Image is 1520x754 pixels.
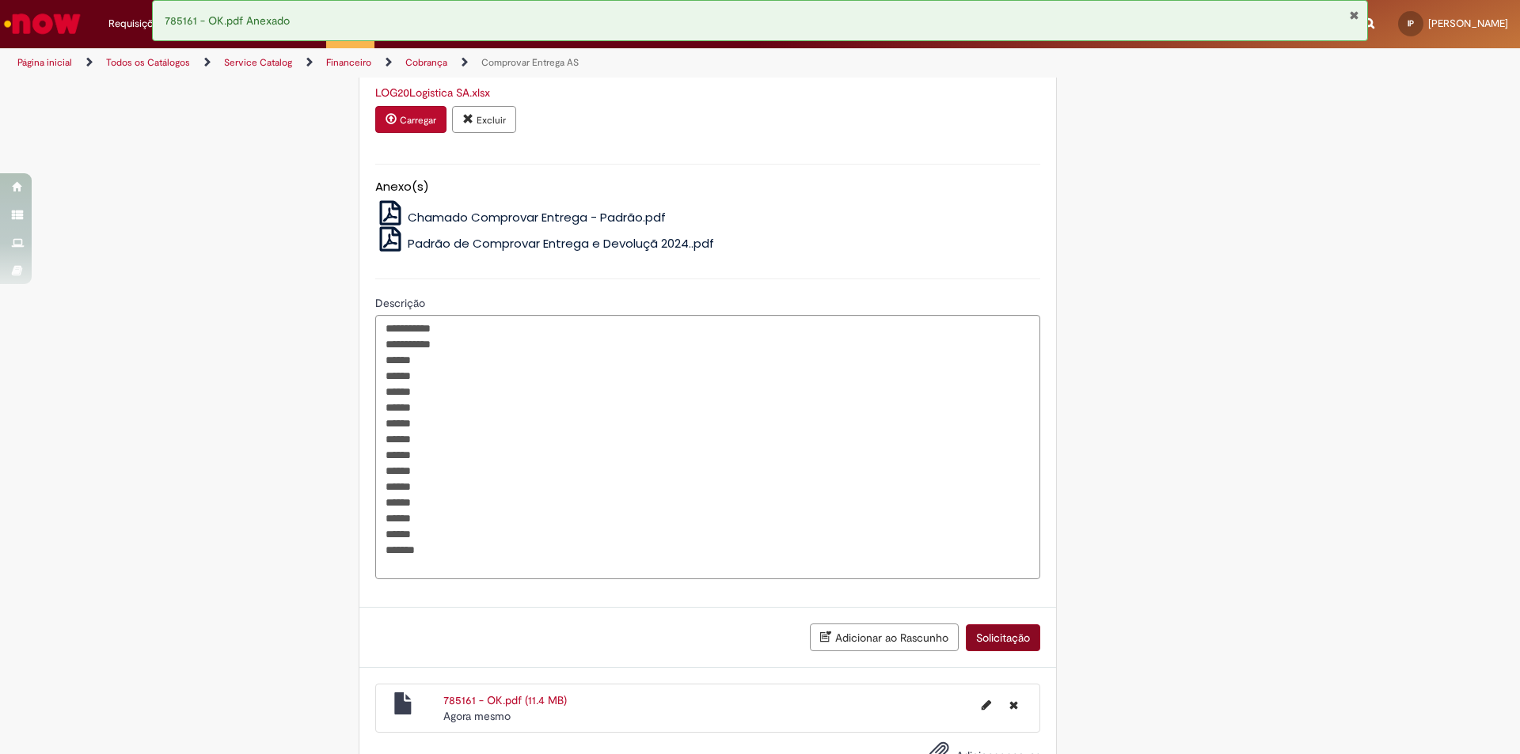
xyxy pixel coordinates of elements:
[966,624,1040,651] button: Solicitação
[2,8,83,40] img: ServiceNow
[375,235,715,252] a: Padrão de Comprovar Entrega e Devoluçã 2024..pdf
[165,13,290,28] span: 785161 - OK.pdf Anexado
[1000,692,1028,718] button: Excluir 785161 - OK.pdf
[224,56,292,69] a: Service Catalog
[17,56,72,69] a: Página inicial
[405,56,447,69] a: Cobrança
[106,56,190,69] a: Todos os Catálogos
[375,209,667,225] a: Chamado Comprovar Entrega - Padrão.pdf
[1408,18,1414,28] span: IP
[452,106,516,133] button: Excluir anexo LOG20Logistica SA.xlsx
[443,693,567,707] a: 785161 - OK.pdf (11.4 MB)
[481,56,579,69] a: Comprovar Entrega AS
[1349,9,1359,21] button: Fechar Notificação
[443,709,511,723] span: Agora mesmo
[1428,17,1508,30] span: [PERSON_NAME]
[408,235,714,252] span: Padrão de Comprovar Entrega e Devoluçã 2024..pdf
[326,56,371,69] a: Financeiro
[443,709,511,723] time: 28/08/2025 13:47:27
[375,85,490,100] a: Download de LOG20Logistica SA.xlsx
[375,180,1040,194] h5: Anexo(s)
[408,209,666,225] span: Chamado Comprovar Entrega - Padrão.pdf
[108,16,164,32] span: Requisições
[400,114,436,127] small: Carregar
[375,106,446,133] button: Carregar anexo de Planilha Padrão Required
[12,48,1001,78] ul: Trilhas de página
[375,296,428,310] span: Descrição
[972,692,1001,718] button: Editar nome de arquivo 785161 - OK.pdf
[375,315,1040,579] textarea: Descrição
[810,623,959,651] button: Adicionar ao Rascunho
[477,114,506,127] small: Excluir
